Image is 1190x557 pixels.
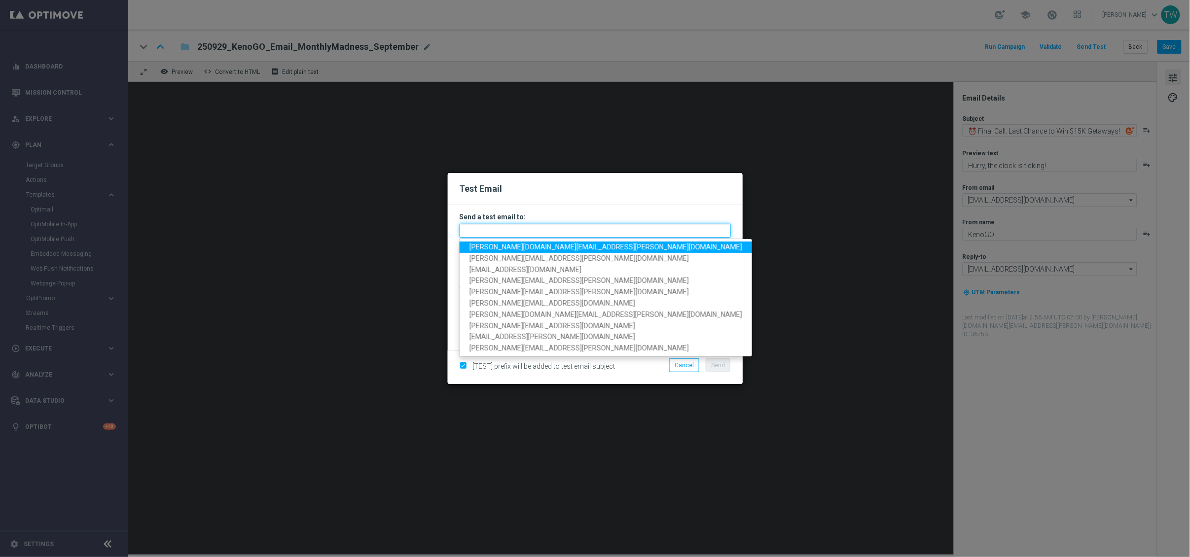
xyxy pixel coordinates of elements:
[460,286,752,298] a: [PERSON_NAME][EMAIL_ADDRESS][PERSON_NAME][DOMAIN_NAME]
[469,299,635,307] span: [PERSON_NAME][EMAIL_ADDRESS][DOMAIN_NAME]
[460,320,752,331] a: [PERSON_NAME][EMAIL_ADDRESS][DOMAIN_NAME]
[460,264,752,275] a: [EMAIL_ADDRESS][DOMAIN_NAME]
[460,253,752,264] a: [PERSON_NAME][EMAIL_ADDRESS][PERSON_NAME][DOMAIN_NAME]
[469,311,742,318] span: [PERSON_NAME][DOMAIN_NAME][EMAIL_ADDRESS][PERSON_NAME][DOMAIN_NAME]
[473,362,615,370] span: [TEST] prefix will be added to test email subject
[469,333,635,341] span: [EMAIL_ADDRESS][PERSON_NAME][DOMAIN_NAME]
[469,254,689,262] span: [PERSON_NAME][EMAIL_ADDRESS][PERSON_NAME][DOMAIN_NAME]
[460,183,731,195] h2: Test Email
[460,275,752,286] a: [PERSON_NAME][EMAIL_ADDRESS][PERSON_NAME][DOMAIN_NAME]
[669,358,699,372] button: Cancel
[469,277,689,284] span: [PERSON_NAME][EMAIL_ADDRESS][PERSON_NAME][DOMAIN_NAME]
[460,212,731,221] h3: Send a test email to:
[460,331,752,343] a: [EMAIL_ADDRESS][PERSON_NAME][DOMAIN_NAME]
[460,309,752,320] a: [PERSON_NAME][DOMAIN_NAME][EMAIL_ADDRESS][PERSON_NAME][DOMAIN_NAME]
[460,298,752,309] a: [PERSON_NAME][EMAIL_ADDRESS][DOMAIN_NAME]
[469,288,689,296] span: [PERSON_NAME][EMAIL_ADDRESS][PERSON_NAME][DOMAIN_NAME]
[469,344,689,352] span: [PERSON_NAME][EMAIL_ADDRESS][PERSON_NAME][DOMAIN_NAME]
[469,243,742,251] span: [PERSON_NAME][DOMAIN_NAME][EMAIL_ADDRESS][PERSON_NAME][DOMAIN_NAME]
[711,362,725,369] span: Send
[460,343,752,354] a: [PERSON_NAME][EMAIL_ADDRESS][PERSON_NAME][DOMAIN_NAME]
[469,321,635,329] span: [PERSON_NAME][EMAIL_ADDRESS][DOMAIN_NAME]
[469,265,581,273] span: [EMAIL_ADDRESS][DOMAIN_NAME]
[706,358,730,372] button: Send
[460,242,752,253] a: [PERSON_NAME][DOMAIN_NAME][EMAIL_ADDRESS][PERSON_NAME][DOMAIN_NAME]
